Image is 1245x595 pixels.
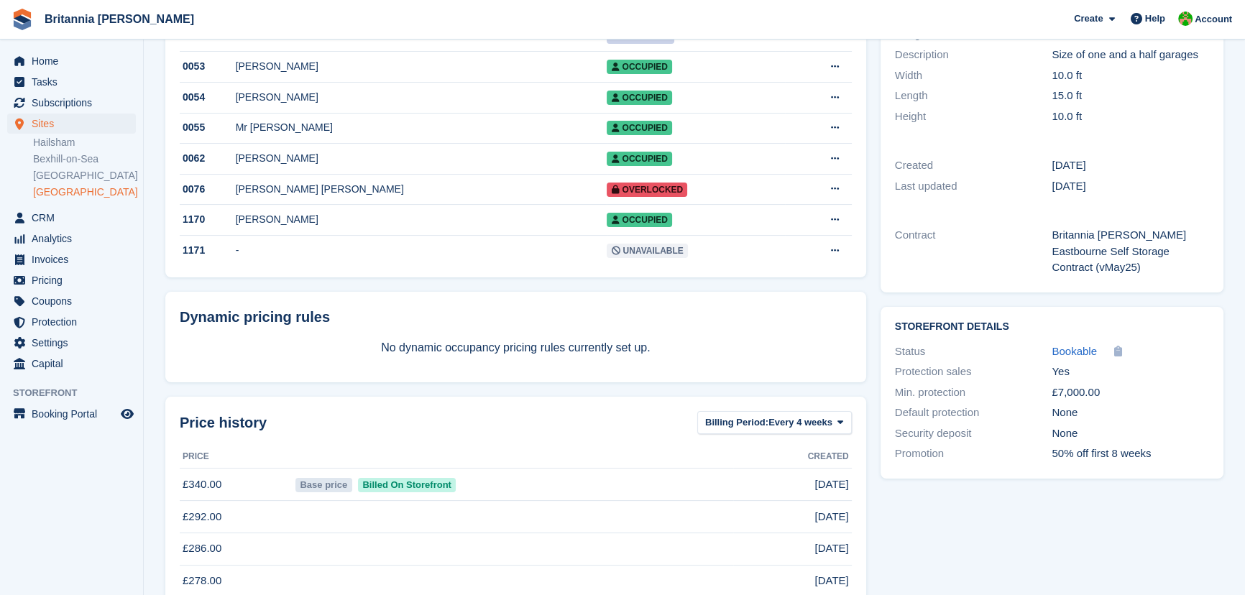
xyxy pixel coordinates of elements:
[7,72,136,92] a: menu
[236,212,607,227] div: [PERSON_NAME]
[607,213,671,227] span: Occupied
[32,312,118,332] span: Protection
[895,321,1209,333] h2: Storefront Details
[180,243,236,258] div: 1171
[32,114,118,134] span: Sites
[32,333,118,353] span: Settings
[180,151,236,166] div: 0062
[1052,178,1209,195] div: [DATE]
[1052,343,1097,360] a: Bookable
[1052,157,1209,174] div: [DATE]
[607,60,671,74] span: Occupied
[13,386,143,400] span: Storefront
[32,249,118,269] span: Invoices
[236,236,607,266] td: -
[895,68,1052,84] div: Width
[814,509,848,525] span: [DATE]
[180,501,293,533] td: £292.00
[32,51,118,71] span: Home
[705,415,768,430] span: Billing Period:
[236,90,607,105] div: [PERSON_NAME]
[895,88,1052,104] div: Length
[39,7,200,31] a: Britannia [PERSON_NAME]
[7,354,136,374] a: menu
[607,183,687,197] span: Overlocked
[7,208,136,228] a: menu
[895,343,1052,360] div: Status
[1052,364,1209,380] div: Yes
[32,93,118,113] span: Subscriptions
[180,182,236,197] div: 0076
[895,405,1052,421] div: Default protection
[33,136,136,149] a: Hailsham
[1052,109,1209,125] div: 10.0 ft
[7,404,136,424] a: menu
[808,450,849,463] span: Created
[33,169,136,183] a: [GEOGRAPHIC_DATA]
[1052,384,1209,401] div: £7,000.00
[32,291,118,311] span: Coupons
[295,478,352,492] span: Base price
[180,306,852,328] div: Dynamic pricing rules
[180,446,293,469] th: Price
[1052,345,1097,357] span: Bookable
[33,152,136,166] a: Bexhill-on-Sea
[895,47,1052,63] div: Description
[814,573,848,589] span: [DATE]
[895,109,1052,125] div: Height
[32,229,118,249] span: Analytics
[32,270,118,290] span: Pricing
[7,229,136,249] a: menu
[236,120,607,135] div: Mr [PERSON_NAME]
[1195,12,1232,27] span: Account
[180,412,267,433] span: Price history
[895,178,1052,195] div: Last updated
[1052,68,1209,84] div: 10.0 ft
[32,72,118,92] span: Tasks
[7,270,136,290] a: menu
[7,114,136,134] a: menu
[180,90,236,105] div: 0054
[607,91,671,105] span: Occupied
[1052,405,1209,421] div: None
[32,208,118,228] span: CRM
[236,182,607,197] div: [PERSON_NAME] [PERSON_NAME]
[607,244,687,258] span: Unavailable
[895,157,1052,174] div: Created
[180,59,236,74] div: 0053
[895,227,1052,276] div: Contract
[236,151,607,166] div: [PERSON_NAME]
[895,384,1052,401] div: Min. protection
[7,333,136,353] a: menu
[697,411,852,435] button: Billing Period: Every 4 weeks
[607,121,671,135] span: Occupied
[180,212,236,227] div: 1170
[236,59,607,74] div: [PERSON_NAME]
[358,478,456,492] span: Billed On Storefront
[12,9,33,30] img: stora-icon-8386f47178a22dfd0bd8f6a31ec36ba5ce8667c1dd55bd0f319d3a0aa187defe.svg
[7,51,136,71] a: menu
[7,249,136,269] a: menu
[895,446,1052,462] div: Promotion
[32,404,118,424] span: Booking Portal
[180,469,293,501] td: £340.00
[768,415,832,430] span: Every 4 weeks
[33,185,136,199] a: [GEOGRAPHIC_DATA]
[32,354,118,374] span: Capital
[7,312,136,332] a: menu
[180,120,236,135] div: 0055
[7,291,136,311] a: menu
[814,540,848,557] span: [DATE]
[1052,425,1209,442] div: None
[1145,11,1165,26] span: Help
[607,152,671,166] span: Occupied
[180,339,852,356] p: No dynamic occupancy pricing rules currently set up.
[814,476,848,493] span: [DATE]
[1052,227,1209,276] div: Britannia [PERSON_NAME] Eastbourne Self Storage Contract (vMay25)
[7,93,136,113] a: menu
[1052,88,1209,104] div: 15.0 ft
[1178,11,1193,26] img: Wendy Thorp
[1052,446,1209,462] div: 50% off first 8 weeks
[895,364,1052,380] div: Protection sales
[895,425,1052,442] div: Security deposit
